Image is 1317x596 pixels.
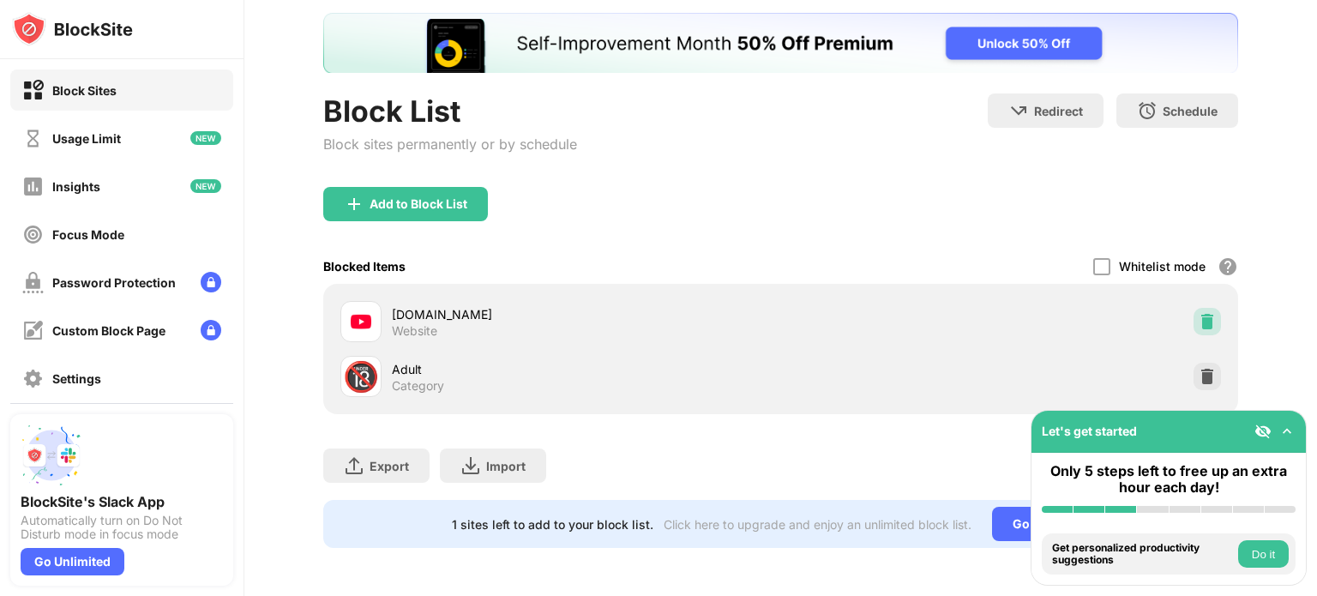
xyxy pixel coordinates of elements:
[392,378,444,394] div: Category
[1034,104,1083,118] div: Redirect
[1163,104,1218,118] div: Schedule
[992,507,1110,541] div: Go Unlimited
[12,12,133,46] img: logo-blocksite.svg
[201,320,221,340] img: lock-menu.svg
[1254,423,1272,440] img: eye-not-visible.svg
[1238,540,1289,568] button: Do it
[52,275,176,290] div: Password Protection
[22,80,44,101] img: block-on.svg
[343,359,379,394] div: 🔞
[22,320,44,341] img: customize-block-page-off.svg
[21,424,82,486] img: push-slack.svg
[22,368,44,389] img: settings-off.svg
[323,13,1238,73] iframe: Banner
[1042,463,1296,496] div: Only 5 steps left to free up an extra hour each day!
[52,131,121,146] div: Usage Limit
[664,517,971,532] div: Click here to upgrade and enjoy an unlimited block list.
[52,323,165,338] div: Custom Block Page
[22,272,44,293] img: password-protection-off.svg
[190,131,221,145] img: new-icon.svg
[323,93,577,129] div: Block List
[370,459,409,473] div: Export
[392,360,780,378] div: Adult
[486,459,526,473] div: Import
[1278,423,1296,440] img: omni-setup-toggle.svg
[392,305,780,323] div: [DOMAIN_NAME]
[22,224,44,245] img: focus-off.svg
[52,83,117,98] div: Block Sites
[1042,424,1137,438] div: Let's get started
[351,311,371,332] img: favicons
[52,371,101,386] div: Settings
[21,548,124,575] div: Go Unlimited
[392,323,437,339] div: Website
[1119,259,1206,274] div: Whitelist mode
[190,179,221,193] img: new-icon.svg
[201,272,221,292] img: lock-menu.svg
[21,493,223,510] div: BlockSite's Slack App
[52,227,124,242] div: Focus Mode
[323,259,406,274] div: Blocked Items
[52,179,100,194] div: Insights
[370,197,467,211] div: Add to Block List
[22,128,44,149] img: time-usage-off.svg
[21,514,223,541] div: Automatically turn on Do Not Disturb mode in focus mode
[452,517,653,532] div: 1 sites left to add to your block list.
[1052,542,1234,567] div: Get personalized productivity suggestions
[22,176,44,197] img: insights-off.svg
[323,135,577,153] div: Block sites permanently or by schedule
